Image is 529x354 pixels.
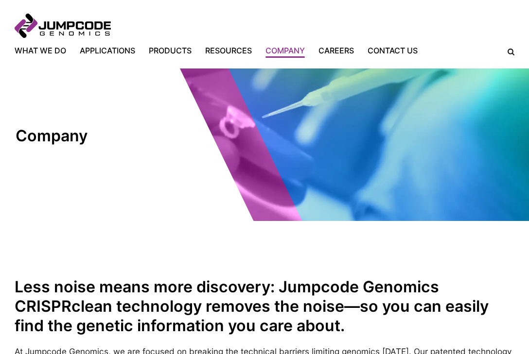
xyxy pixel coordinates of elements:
nav: Primary Navigation [15,45,501,56]
a: Products [142,45,198,56]
a: Careers [312,45,361,56]
strong: Less noise means more discovery: Jumpcode Genomics CRISPRclean technology removes the noise—so yo... [15,277,489,335]
a: Company [259,45,312,56]
a: Resources [198,45,259,56]
h1: Company [16,126,178,146]
a: Contact Us [361,45,424,56]
a: Applications [73,45,142,56]
label: Search the site. [501,49,514,55]
a: What We Do [15,45,73,56]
